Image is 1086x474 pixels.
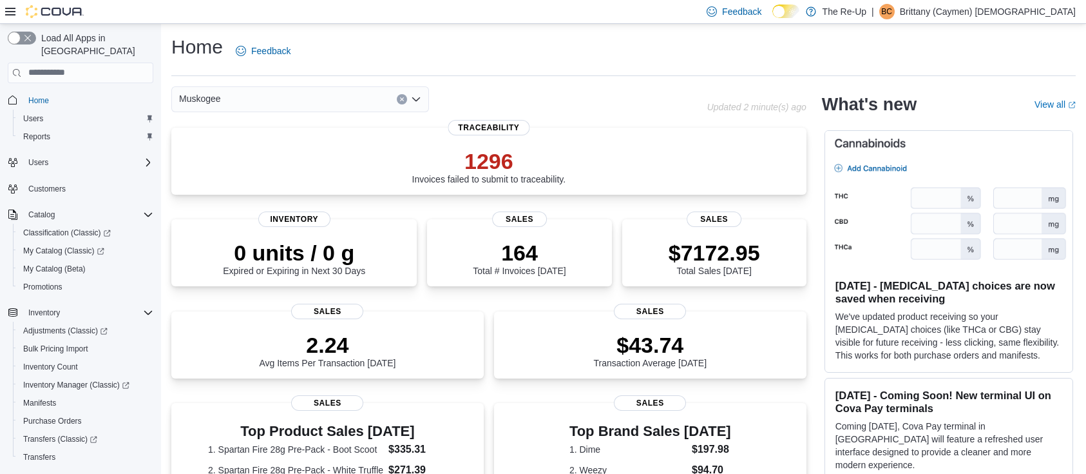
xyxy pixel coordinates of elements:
[669,240,760,276] div: Total Sales [DATE]
[23,207,153,222] span: Catalog
[23,398,56,408] span: Manifests
[28,210,55,220] span: Catalog
[13,394,158,412] button: Manifests
[18,225,116,241] a: Classification (Classic)
[13,340,158,358] button: Bulk Pricing Import
[23,92,153,108] span: Home
[18,359,83,375] a: Inventory Count
[18,359,153,375] span: Inventory Count
[412,148,566,184] div: Invoices failed to submit to traceability.
[13,412,158,430] button: Purchase Orders
[23,282,62,292] span: Promotions
[23,344,88,354] span: Bulk Pricing Import
[13,242,158,260] a: My Catalog (Classic)
[13,376,158,394] a: Inventory Manager (Classic)
[23,246,104,256] span: My Catalog (Classic)
[28,95,49,106] span: Home
[18,413,87,429] a: Purchase Orders
[448,120,529,135] span: Traceability
[13,322,158,340] a: Adjustments (Classic)
[18,323,153,339] span: Adjustments (Classic)
[259,332,395,368] div: Avg Items Per Transaction [DATE]
[872,4,874,19] p: |
[13,224,158,242] a: Classification (Classic)
[18,377,153,393] span: Inventory Manager (Classic)
[26,5,84,18] img: Cova
[23,207,60,222] button: Catalog
[259,332,395,358] p: 2.24
[18,449,61,465] a: Transfers
[23,326,108,336] span: Adjustments (Classic)
[18,129,55,144] a: Reports
[18,449,153,465] span: Transfers
[23,362,78,372] span: Inventory Count
[3,91,158,110] button: Home
[23,181,71,197] a: Customers
[18,395,153,411] span: Manifests
[772,5,799,18] input: Dark Mode
[692,442,731,457] dd: $197.98
[593,332,707,358] p: $43.74
[835,310,1062,362] p: We've updated product receiving so your [MEDICAL_DATA] choices (like THCa or CBG) stay visible fo...
[23,452,55,462] span: Transfers
[23,434,97,444] span: Transfers (Classic)
[412,148,566,174] p: 1296
[23,305,153,321] span: Inventory
[18,341,153,357] span: Bulk Pricing Import
[18,243,153,259] span: My Catalog (Classic)
[13,358,158,376] button: Inventory Count
[614,304,686,319] span: Sales
[23,132,50,142] span: Reports
[23,155,153,170] span: Users
[569,443,687,456] dt: 1. Dime
[23,264,86,274] span: My Catalog (Beta)
[13,278,158,296] button: Promotions
[823,4,866,19] p: The Re-Up
[18,279,68,295] a: Promotions
[569,424,731,439] h3: Top Brand Sales [DATE]
[614,395,686,411] span: Sales
[23,114,43,124] span: Users
[18,431,102,447] a: Transfers (Classic)
[291,304,363,319] span: Sales
[881,4,892,19] span: BC
[179,91,221,106] span: Muskogee
[18,341,93,357] a: Bulk Pricing Import
[223,240,365,276] div: Expired or Expiring in Next 30 Days
[18,111,153,126] span: Users
[23,228,111,238] span: Classification (Classic)
[28,157,48,168] span: Users
[18,431,153,447] span: Transfers (Classic)
[18,261,153,277] span: My Catalog (Beta)
[593,332,707,368] div: Transaction Average [DATE]
[707,102,806,112] p: Updated 2 minute(s) ago
[1034,99,1076,110] a: View allExternal link
[18,261,91,277] a: My Catalog (Beta)
[18,395,61,411] a: Manifests
[208,424,447,439] h3: Top Product Sales [DATE]
[23,181,153,197] span: Customers
[18,413,153,429] span: Purchase Orders
[171,34,223,60] h1: Home
[473,240,566,266] p: 164
[687,212,742,227] span: Sales
[18,243,110,259] a: My Catalog (Classic)
[18,279,153,295] span: Promotions
[397,94,407,104] button: Clear input
[13,448,158,466] button: Transfers
[879,4,895,19] div: Brittany (Caymen) Christian
[23,416,82,426] span: Purchase Orders
[18,111,48,126] a: Users
[3,206,158,224] button: Catalog
[473,240,566,276] div: Total # Invoices [DATE]
[492,212,548,227] span: Sales
[411,94,421,104] button: Open list of options
[18,225,153,241] span: Classification (Classic)
[258,212,330,227] span: Inventory
[18,323,113,339] a: Adjustments (Classic)
[388,442,447,457] dd: $335.31
[208,443,383,456] dt: 1. Spartan Fire 28g Pre-Pack - Boot Scoot
[822,94,917,115] h2: What's new
[23,155,53,170] button: Users
[36,32,153,57] span: Load All Apps in [GEOGRAPHIC_DATA]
